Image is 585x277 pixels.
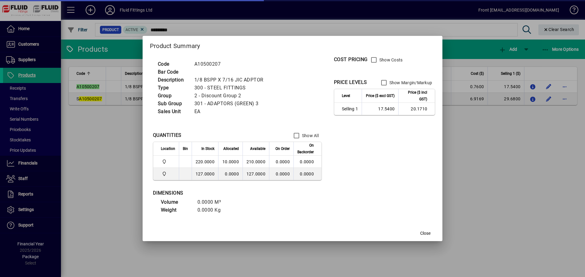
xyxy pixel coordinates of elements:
td: Sub Group [155,100,191,108]
td: 17.5400 [362,103,398,115]
div: DIMENSIONS [153,189,305,197]
td: 127.0000 [243,168,269,180]
div: PRICE LEVELS [334,79,367,86]
button: Close [416,228,435,239]
td: 0.0000 M³ [194,198,231,206]
label: Show Costs [378,57,403,63]
td: 0.0000 [218,168,243,180]
td: Code [155,60,191,68]
span: 0.0000 [276,171,290,176]
td: 10.0000 [218,156,243,168]
div: QUANTITIES [153,132,182,139]
span: Selling 1 [342,106,358,112]
td: Weight [158,206,194,214]
td: 210.0000 [243,156,269,168]
td: 0.0000 Kg [194,206,231,214]
span: Price ($ incl GST) [402,89,427,102]
label: Show All [301,133,319,139]
td: Sales Unit [155,108,191,116]
label: Show Margin/Markup [388,80,432,86]
td: Description [155,76,191,84]
td: 0.0000 [293,156,321,168]
td: Group [155,92,191,100]
td: 20.1710 [398,103,435,115]
span: Available [250,145,265,152]
td: 2 - Discount Group 2 [191,92,271,100]
span: Allocated [223,145,239,152]
td: 1/8 BSPP X 7/16 JIC ADPTOR [191,76,271,84]
td: Type [155,84,191,92]
span: Level [342,92,350,99]
span: On Order [275,145,290,152]
td: 301 - ADAPTORS (GREEN) 3 [191,100,271,108]
td: 127.0000 [192,168,218,180]
span: 0.0000 [276,159,290,164]
div: COST PRICING [334,56,368,63]
td: Volume [158,198,194,206]
td: 220.0000 [192,156,218,168]
span: In Stock [201,145,214,152]
td: Bar Code [155,68,191,76]
span: Bin [183,145,188,152]
h2: Product Summary [143,36,442,54]
td: 300 - STEEL FITTINGS [191,84,271,92]
span: Location [161,145,175,152]
td: A10500207 [191,60,271,68]
span: On Backorder [297,142,314,155]
span: Close [420,230,431,237]
td: 0.0000 [293,168,321,180]
td: EA [191,108,271,116]
span: Price ($ excl GST) [366,92,395,99]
